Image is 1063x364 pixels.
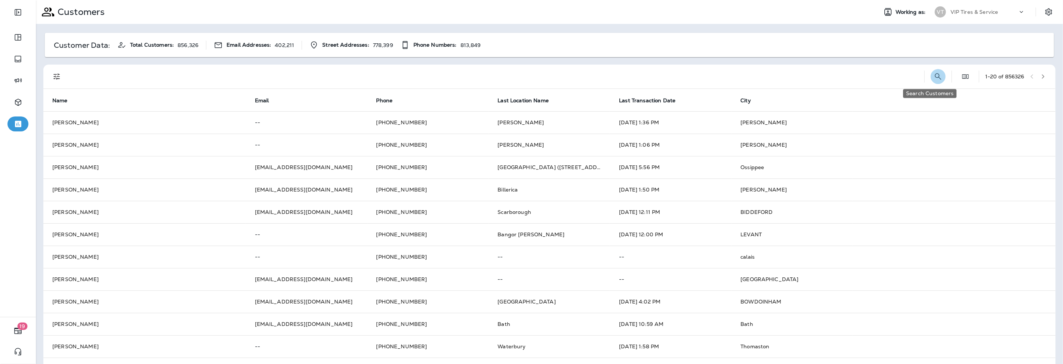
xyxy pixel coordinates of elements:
[246,313,367,335] td: [EMAIL_ADDRESS][DOMAIN_NAME]
[367,313,489,335] td: [PHONE_NUMBER]
[43,178,246,201] td: [PERSON_NAME]
[731,134,1056,156] td: [PERSON_NAME]
[246,156,367,178] td: [EMAIL_ADDRESS][DOMAIN_NAME]
[413,42,457,48] span: Phone Numbers:
[367,201,489,223] td: [PHONE_NUMBER]
[367,335,489,358] td: [PHONE_NUMBER]
[255,97,279,104] span: Email
[498,343,526,350] span: Waterbury
[43,111,246,134] td: [PERSON_NAME]
[498,254,601,260] p: --
[610,111,731,134] td: [DATE] 1:36 PM
[460,42,481,48] p: 813,849
[43,313,246,335] td: [PERSON_NAME]
[610,223,731,246] td: [DATE] 12:00 PM
[740,97,751,104] span: City
[498,97,549,104] span: Last Location Name
[246,178,367,201] td: [EMAIL_ADDRESS][DOMAIN_NAME]
[731,156,1056,178] td: Ossippee
[610,335,731,358] td: [DATE] 1:58 PM
[52,97,77,104] span: Name
[255,343,358,349] p: --
[498,321,511,327] span: Bath
[610,156,731,178] td: [DATE] 5:56 PM
[7,323,28,338] button: 19
[610,313,731,335] td: [DATE] 10:59 AM
[367,134,489,156] td: [PHONE_NUMBER]
[731,268,1056,290] td: [GEOGRAPHIC_DATA]
[55,6,105,18] p: Customers
[43,156,246,178] td: [PERSON_NAME]
[255,142,358,148] p: --
[246,268,367,290] td: [EMAIL_ADDRESS][DOMAIN_NAME]
[367,111,489,134] td: [PHONE_NUMBER]
[376,97,403,104] span: Phone
[43,335,246,358] td: [PERSON_NAME]
[931,69,946,84] button: Search Customers
[619,276,722,282] p: --
[367,290,489,313] td: [PHONE_NUMBER]
[367,268,489,290] td: [PHONE_NUMBER]
[498,231,565,238] span: Bangor [PERSON_NAME]
[7,5,28,20] button: Expand Sidebar
[610,201,731,223] td: [DATE] 12:11 PM
[43,268,246,290] td: [PERSON_NAME]
[950,9,998,15] p: VIP Tires & Service
[1042,5,1056,19] button: Settings
[43,201,246,223] td: [PERSON_NAME]
[498,298,556,305] span: [GEOGRAPHIC_DATA]
[246,201,367,223] td: [EMAIL_ADDRESS][DOMAIN_NAME]
[43,223,246,246] td: [PERSON_NAME]
[367,156,489,178] td: [PHONE_NUMBER]
[935,6,946,18] div: VT
[731,178,1056,201] td: [PERSON_NAME]
[54,42,110,48] p: Customer Data:
[498,141,544,148] span: [PERSON_NAME]
[498,97,559,104] span: Last Location Name
[255,119,358,125] p: --
[498,276,601,282] p: --
[367,178,489,201] td: [PHONE_NUMBER]
[255,97,269,104] span: Email
[49,69,64,84] button: Filters
[376,97,393,104] span: Phone
[246,290,367,313] td: [EMAIL_ADDRESS][DOMAIN_NAME]
[731,111,1056,134] td: [PERSON_NAME]
[498,186,518,193] span: Billerica
[255,231,358,237] p: --
[43,134,246,156] td: [PERSON_NAME]
[367,223,489,246] td: [PHONE_NUMBER]
[498,209,531,215] span: Scarborough
[985,74,1025,80] div: 1 - 20 of 856326
[610,178,731,201] td: [DATE] 1:50 PM
[903,89,956,98] div: Search Customers
[43,246,246,268] td: [PERSON_NAME]
[610,134,731,156] td: [DATE] 1:06 PM
[43,290,246,313] td: [PERSON_NAME]
[958,69,973,84] button: Edit Fields
[52,97,68,104] span: Name
[731,246,1056,268] td: calais
[498,119,544,126] span: [PERSON_NAME]
[619,97,675,104] span: Last Transaction Date
[178,42,198,48] p: 856,326
[731,201,1056,223] td: BIDDEFORD
[18,323,28,330] span: 19
[731,290,1056,313] td: BOWDOINHAM
[130,42,174,48] span: Total Customers:
[255,254,358,260] p: --
[275,42,294,48] p: 402,211
[227,42,271,48] span: Email Addresses:
[740,97,761,104] span: City
[896,9,927,15] span: Working as:
[498,164,615,171] span: [GEOGRAPHIC_DATA] ([STREET_ADDRESS])
[619,97,685,104] span: Last Transaction Date
[731,223,1056,246] td: LEVANT
[373,42,393,48] p: 778,399
[610,290,731,313] td: [DATE] 4:02 PM
[731,335,1056,358] td: Thomaston
[619,254,722,260] p: --
[322,42,369,48] span: Street Addresses:
[731,313,1056,335] td: Bath
[367,246,489,268] td: [PHONE_NUMBER]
